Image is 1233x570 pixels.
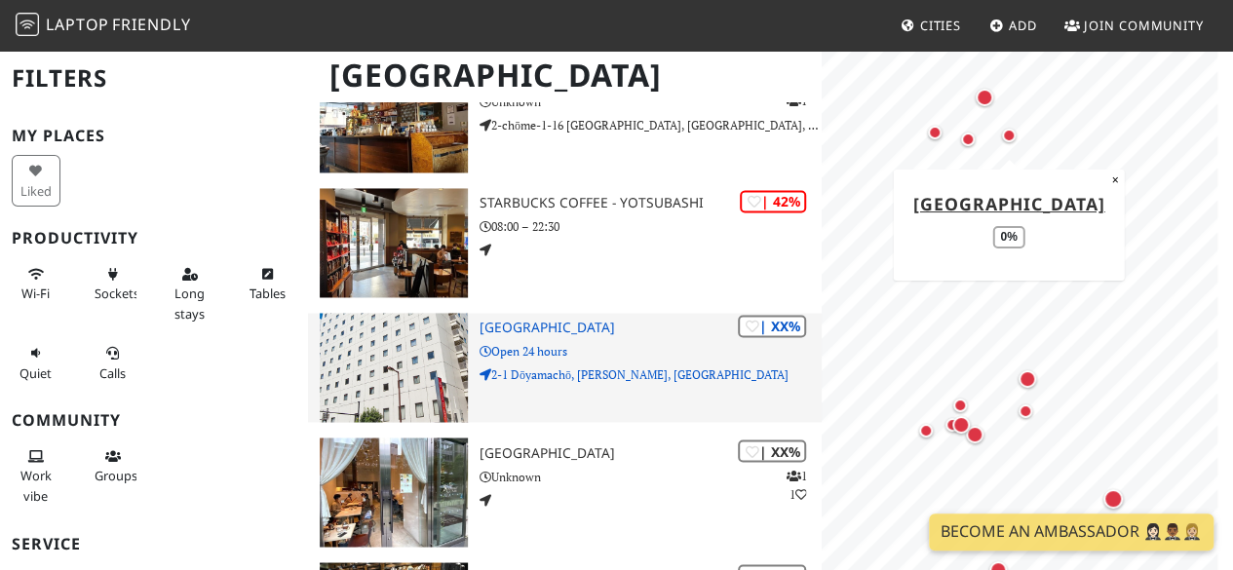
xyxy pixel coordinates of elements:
[12,49,296,108] h2: Filters
[480,320,822,336] h3: [GEOGRAPHIC_DATA]
[95,285,139,302] span: Power sockets
[12,258,60,310] button: Wi-Fi
[993,226,1025,248] div: 0%
[19,364,52,382] span: Quiet
[95,467,137,484] span: Group tables
[997,124,1021,147] div: Map marker
[1014,399,1037,423] div: Map marker
[16,9,191,43] a: LaptopFriendly LaptopFriendly
[243,258,291,310] button: Tables
[893,8,969,43] a: Cities
[12,440,60,512] button: Work vibe
[46,14,109,35] span: Laptop
[1084,17,1204,34] span: Join Community
[89,258,137,310] button: Sockets
[174,285,205,322] span: Long stays
[89,337,137,389] button: Calls
[21,285,50,302] span: Stable Wi-Fi
[308,188,822,297] a: Starbucks Coffee - Yotsubashi | 42% Starbucks Coffee - Yotsubashi 08:00 – 22:30
[948,412,974,437] div: Map marker
[480,365,822,384] p: 2-1 Dōyamachō, [PERSON_NAME], [GEOGRAPHIC_DATA]
[12,411,296,430] h3: Community
[913,192,1105,215] a: [GEOGRAPHIC_DATA]
[1106,170,1125,191] button: Close popup
[480,467,822,485] p: Unknown
[249,285,285,302] span: Work-friendly tables
[956,128,980,151] div: Map marker
[962,422,987,447] div: Map marker
[738,315,806,337] div: | XX%
[314,49,818,102] h1: [GEOGRAPHIC_DATA]
[923,121,946,144] div: Map marker
[320,313,468,422] img: Osaka Tokyu REI Hotel
[920,17,961,34] span: Cities
[12,127,296,145] h3: My Places
[948,394,972,417] div: Map marker
[308,313,822,422] a: Osaka Tokyu REI Hotel | XX% [GEOGRAPHIC_DATA] Open 24 hours 2-1 Dōyamachō, [PERSON_NAME], [GEOGRA...
[738,439,806,462] div: | XX%
[166,258,214,329] button: Long stays
[308,437,822,547] a: Elmers Green Cafe | XX% 11 [GEOGRAPHIC_DATA] Unknown
[1021,258,1045,282] div: Map marker
[914,419,938,442] div: Map marker
[972,85,997,110] div: Map marker
[1009,17,1037,34] span: Add
[480,217,822,236] p: 08:00 – 22:30
[320,188,468,297] img: Starbucks Coffee - Yotsubashi
[941,413,964,437] div: Map marker
[12,229,296,247] h3: Productivity
[320,437,468,547] img: Elmers Green Cafe
[89,440,137,492] button: Groups
[12,337,60,389] button: Quiet
[480,444,822,461] h3: [GEOGRAPHIC_DATA]
[480,342,822,361] p: Open 24 hours
[982,8,1045,43] a: Add
[20,467,52,504] span: People working
[480,195,822,211] h3: Starbucks Coffee - Yotsubashi
[786,466,806,503] p: 1 1
[112,14,190,35] span: Friendly
[1015,366,1040,392] div: Map marker
[12,535,296,553] h3: Service
[740,190,806,212] div: | 42%
[16,13,39,36] img: LaptopFriendly
[1057,8,1212,43] a: Join Community
[99,364,126,382] span: Video/audio calls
